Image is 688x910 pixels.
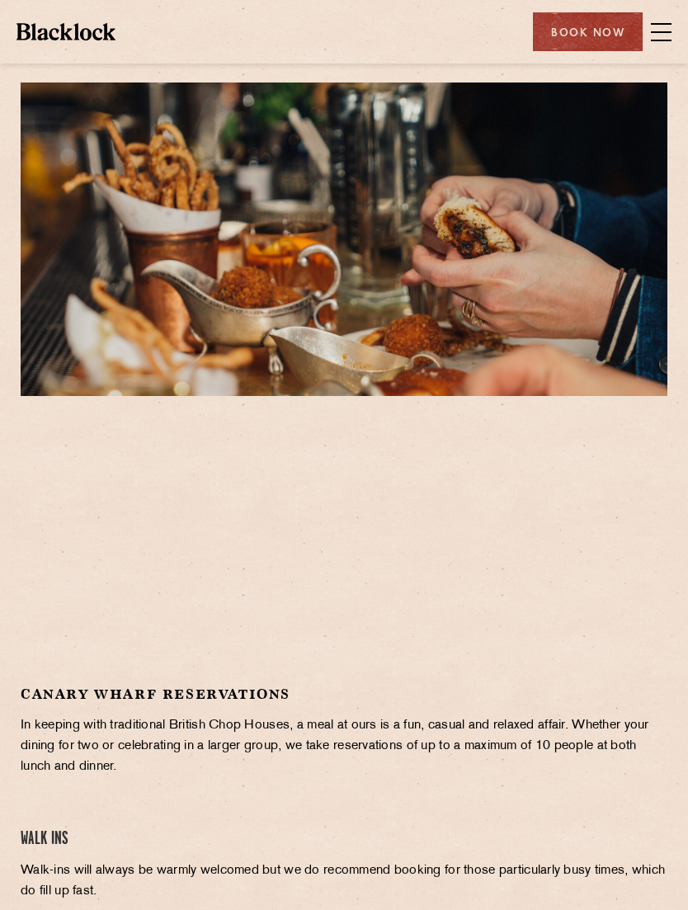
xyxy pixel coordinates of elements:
div: Book Now [533,12,643,51]
p: Walk-ins will always be warmly welcomed but we do recommend booking for those particularly busy t... [21,860,667,902]
h2: Canary Wharf Reservations [21,686,667,703]
p: In keeping with traditional British Chop Houses, a meal at ours is a fun, casual and relaxed affa... [21,715,667,777]
img: BL_Textured_Logo-footer-cropped.svg [16,23,115,40]
iframe: OpenTable make booking widget [252,421,436,669]
h4: Walk Ins [21,828,667,851]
